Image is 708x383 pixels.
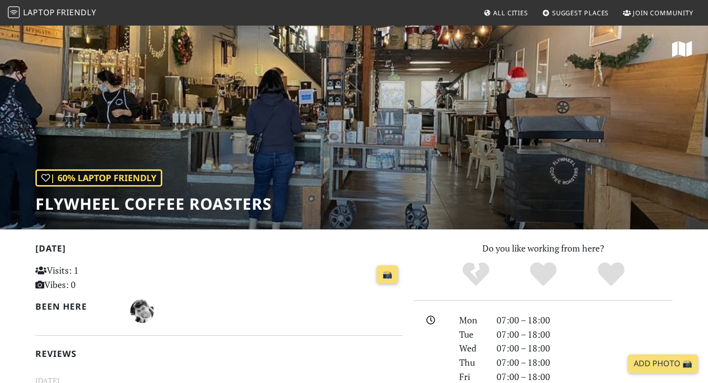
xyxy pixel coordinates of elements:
p: Do you like working from here? [414,241,673,255]
span: Join Community [633,8,693,17]
div: Wed [453,341,491,355]
a: 📸 [377,265,398,284]
a: LaptopFriendly LaptopFriendly [8,4,96,22]
p: Visits: 1 Vibes: 0 [35,263,150,292]
div: 07:00 – 18:00 [491,355,678,370]
div: Definitely! [577,261,645,288]
span: All Cities [493,8,528,17]
div: Mon [453,313,491,327]
div: 07:00 – 18:00 [491,341,678,355]
img: 2406-vlad.jpg [130,299,154,323]
h2: Reviews [35,349,402,359]
img: LaptopFriendly [8,6,20,18]
h2: Been here [35,301,118,312]
h1: Flywheel Coffee Roasters [35,194,272,213]
a: Suggest Places [538,4,613,22]
span: Suggest Places [552,8,609,17]
a: All Cities [479,4,532,22]
span: Friendly [57,7,96,18]
div: 07:00 – 18:00 [491,327,678,342]
div: Tue [453,327,491,342]
h2: [DATE] [35,243,402,257]
div: Yes [509,261,577,288]
span: Vlad Sitalo [130,304,154,316]
div: 07:00 – 18:00 [491,313,678,327]
a: Add Photo 📸 [628,354,698,373]
div: No [442,261,510,288]
a: Join Community [619,4,697,22]
div: | 60% Laptop Friendly [35,169,162,187]
div: Thu [453,355,491,370]
span: Laptop [23,7,55,18]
